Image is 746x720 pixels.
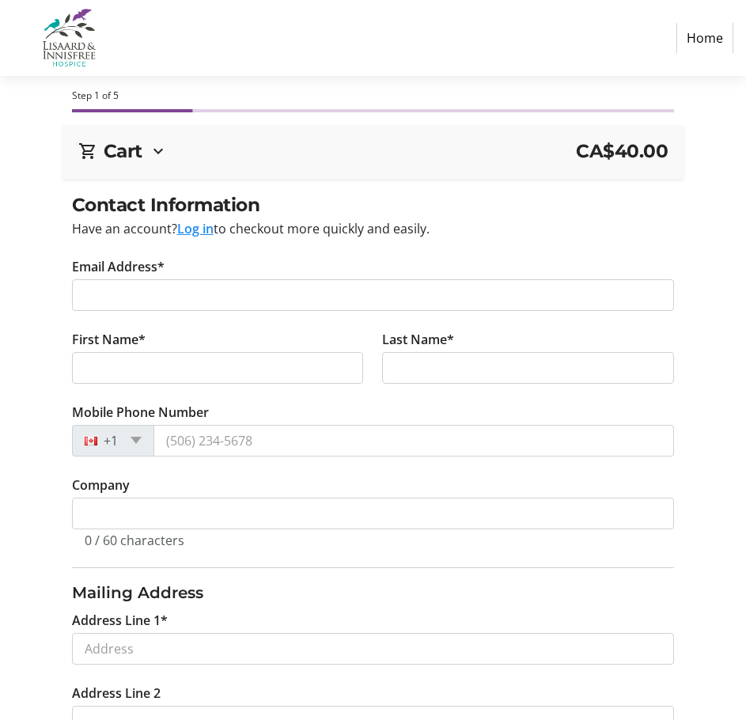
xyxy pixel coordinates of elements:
[78,138,668,165] div: CartCA$40.00
[177,219,214,238] button: Log in
[104,138,142,165] h2: Cart
[676,23,733,53] a: Home
[72,684,161,703] label: Address Line 2
[72,257,165,276] label: Email Address*
[72,330,146,349] label: First Name*
[72,89,675,103] div: Step 1 of 5
[72,191,675,219] h2: Contact Information
[72,611,168,630] label: Address Line 1*
[72,476,130,495] label: Company
[72,219,675,238] div: Have an account? to checkout more quickly and easily.
[72,633,675,665] input: Address
[13,6,125,70] img: Lisaard & Innisfree Hospice's Logo
[153,425,675,457] input: (506) 234-5678
[382,330,454,349] label: Last Name*
[576,138,668,165] span: CA$40.00
[72,581,675,604] h3: Mailing Address
[72,403,209,422] label: Mobile Phone Number
[85,532,184,549] tr-character-limit: 0 / 60 characters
